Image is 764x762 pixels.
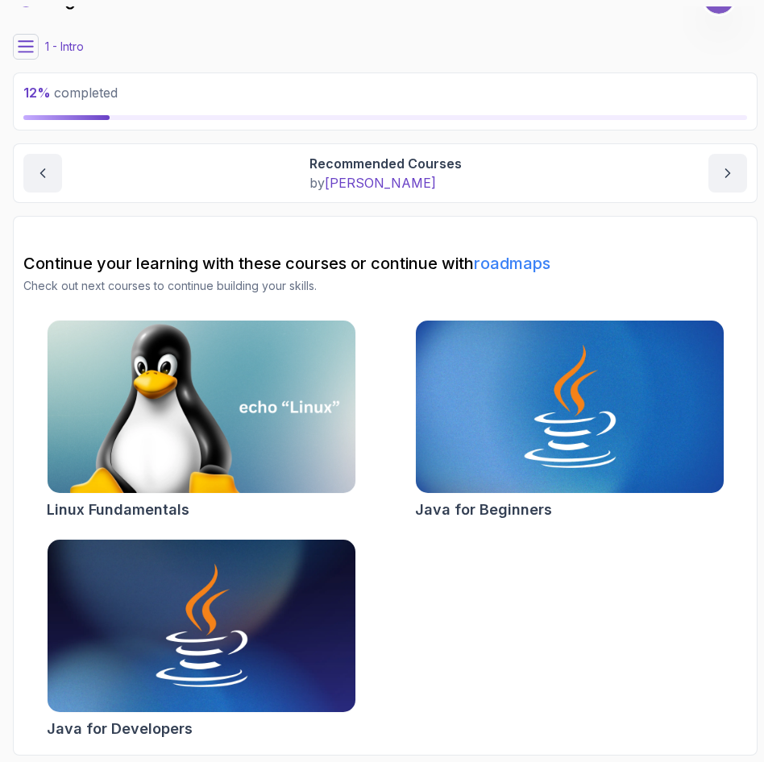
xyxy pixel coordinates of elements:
[47,718,193,740] h2: Java for Developers
[325,175,436,191] span: [PERSON_NAME]
[48,540,355,712] img: Java for Developers card
[47,539,356,740] a: Java for Developers cardJava for Developers
[708,154,747,193] button: next content
[309,173,462,193] p: by
[23,278,747,294] p: Check out next courses to continue building your skills.
[39,317,363,498] img: Linux Fundamentals card
[416,321,724,493] img: Java for Beginners card
[23,85,118,101] span: completed
[23,252,747,275] h2: Continue your learning with these courses or continue with
[45,39,84,55] p: 1 - Intro
[415,320,725,521] a: Java for Beginners cardJava for Beginners
[474,254,550,273] a: roadmaps
[47,499,189,521] h2: Linux Fundamentals
[415,499,552,521] h2: Java for Beginners
[23,85,51,101] span: 12 %
[23,154,62,193] button: previous content
[47,320,356,521] a: Linux Fundamentals cardLinux Fundamentals
[309,154,462,173] p: Recommended Courses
